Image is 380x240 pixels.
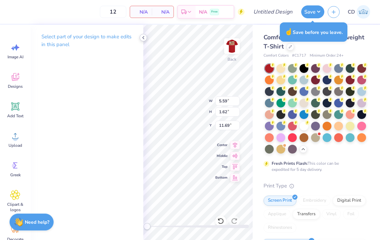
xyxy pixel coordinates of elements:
strong: Need help? [25,219,49,225]
span: N/A [134,8,148,16]
p: Select part of your design to make edits in this panel [41,33,132,48]
div: Embroidery [298,196,331,206]
span: Bottom [215,175,228,180]
span: N/A [156,8,169,16]
span: Free [211,9,218,14]
span: Comfort Colors Adult Heavyweight T-Shirt [264,33,364,51]
span: Upload [8,143,22,148]
div: Applique [264,209,291,219]
img: Back [225,39,239,53]
span: CD [348,8,355,16]
div: Transfers [293,209,320,219]
div: Foil [343,209,359,219]
div: Save before you leave. [280,22,347,42]
div: Screen Print [264,196,296,206]
input: – – [100,6,126,18]
a: CD [345,5,373,19]
span: Minimum Order: 24 + [310,53,344,59]
div: Back [228,56,236,62]
img: Charlotte Dreany [357,5,370,19]
button: Save [301,5,324,18]
span: Greek [10,172,21,178]
span: Image AI [7,54,23,60]
div: Print Type [264,182,366,190]
div: This color can be expedited for 5 day delivery. [272,160,355,173]
span: N/A [199,8,207,16]
span: Center [215,142,228,148]
div: Vinyl [322,209,341,219]
span: Clipart & logos [4,202,26,213]
input: Untitled Design [248,5,298,19]
span: Add Text [7,113,23,119]
span: Designs [8,84,23,89]
div: Digital Print [333,196,366,206]
span: Comfort Colors [264,53,289,59]
span: Top [215,164,228,169]
span: # C1717 [292,53,306,59]
span: ☝️ [285,27,293,36]
strong: Fresh Prints Flash: [272,161,308,166]
div: Rhinestones [264,223,296,233]
div: Accessibility label [144,223,150,230]
span: Middle [215,153,228,159]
